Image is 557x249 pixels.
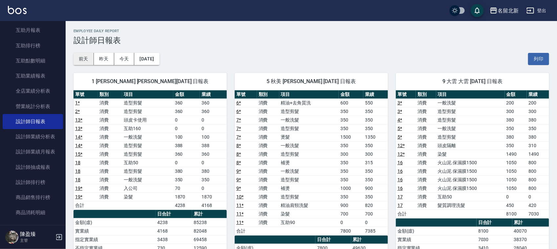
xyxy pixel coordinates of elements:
[3,83,63,99] a: 全店業績分析表
[200,124,227,133] td: 0
[363,141,388,150] td: 350
[527,133,549,141] td: 380
[416,192,436,201] td: 消費
[74,53,94,65] button: 前天
[156,235,192,244] td: 3438
[3,190,63,205] a: 商品銷售排行榜
[527,167,549,175] td: 800
[122,158,173,167] td: 互助50
[363,107,388,116] td: 350
[505,90,527,99] th: 金額
[396,227,477,235] td: 金額(虛)
[200,192,227,201] td: 1870
[156,218,192,227] td: 4238
[339,158,363,167] td: 350
[235,227,257,235] td: 合計
[98,124,122,133] td: 消費
[257,167,279,175] td: 消費
[279,201,339,210] td: 精油肩頸洗髮
[436,201,505,210] td: 髮質調理洗髮
[527,107,549,116] td: 300
[279,175,339,184] td: 造型剪髮
[339,184,363,192] td: 1000
[396,90,416,99] th: 單號
[173,124,200,133] td: 0
[200,150,227,158] td: 360
[257,133,279,141] td: 消費
[200,141,227,150] td: 388
[3,53,63,68] a: 互助點數明細
[74,90,227,210] table: a dense table
[397,203,403,208] a: 17
[98,107,122,116] td: 消費
[200,167,227,175] td: 380
[156,210,192,218] th: 日合計
[505,184,527,192] td: 1050
[505,133,527,141] td: 380
[279,124,339,133] td: 造型剪髮
[173,167,200,175] td: 380
[74,235,156,244] td: 指定實業績
[505,141,527,150] td: 350
[527,201,549,210] td: 420
[505,167,527,175] td: 1050
[416,116,436,124] td: 消費
[505,107,527,116] td: 300
[257,116,279,124] td: 消費
[98,150,122,158] td: 消費
[416,90,436,99] th: 類別
[243,78,380,85] span: 5 秋美 [PERSON_NAME] [DATE] 日報表
[279,210,339,218] td: 染髮
[396,210,416,218] td: 合計
[257,175,279,184] td: 消費
[339,201,363,210] td: 900
[315,236,351,244] th: 日合計
[339,227,363,235] td: 7800
[339,116,363,124] td: 350
[192,227,227,235] td: 82048
[436,141,505,150] td: 頭皮隔離
[505,116,527,124] td: 380
[363,133,388,141] td: 1350
[527,116,549,124] td: 380
[279,192,339,201] td: 造型剪髮
[339,141,363,150] td: 350
[505,175,527,184] td: 1050
[98,175,122,184] td: 消費
[339,150,363,158] td: 300
[279,158,339,167] td: 補燙
[200,90,227,99] th: 業績
[257,90,279,99] th: 類別
[173,99,200,107] td: 360
[339,90,363,99] th: 金額
[477,218,512,227] th: 日合計
[527,124,549,133] td: 350
[339,167,363,175] td: 350
[173,175,200,184] td: 350
[505,150,527,158] td: 1490
[192,210,227,218] th: 累計
[173,201,200,210] td: 4238
[363,150,388,158] td: 300
[192,218,227,227] td: 85238
[257,192,279,201] td: 消費
[416,141,436,150] td: 消費
[98,99,122,107] td: 消費
[363,124,388,133] td: 350
[436,124,505,133] td: 一般洗髮
[279,99,339,107] td: 精油+去角質洗
[8,6,27,14] img: Logo
[3,68,63,83] a: 互助業績報表
[363,90,388,99] th: 業績
[122,192,173,201] td: 染髮
[279,90,339,99] th: 項目
[527,184,549,192] td: 800
[487,4,521,17] button: 名留北新
[81,78,219,85] span: 1 [PERSON_NAME] [PERSON_NAME][DATE] 日報表
[505,201,527,210] td: 450
[74,36,549,45] h3: 設計師日報表
[173,192,200,201] td: 1870
[397,186,403,191] a: 16
[122,133,173,141] td: 一般洗髮
[528,53,549,65] button: 列印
